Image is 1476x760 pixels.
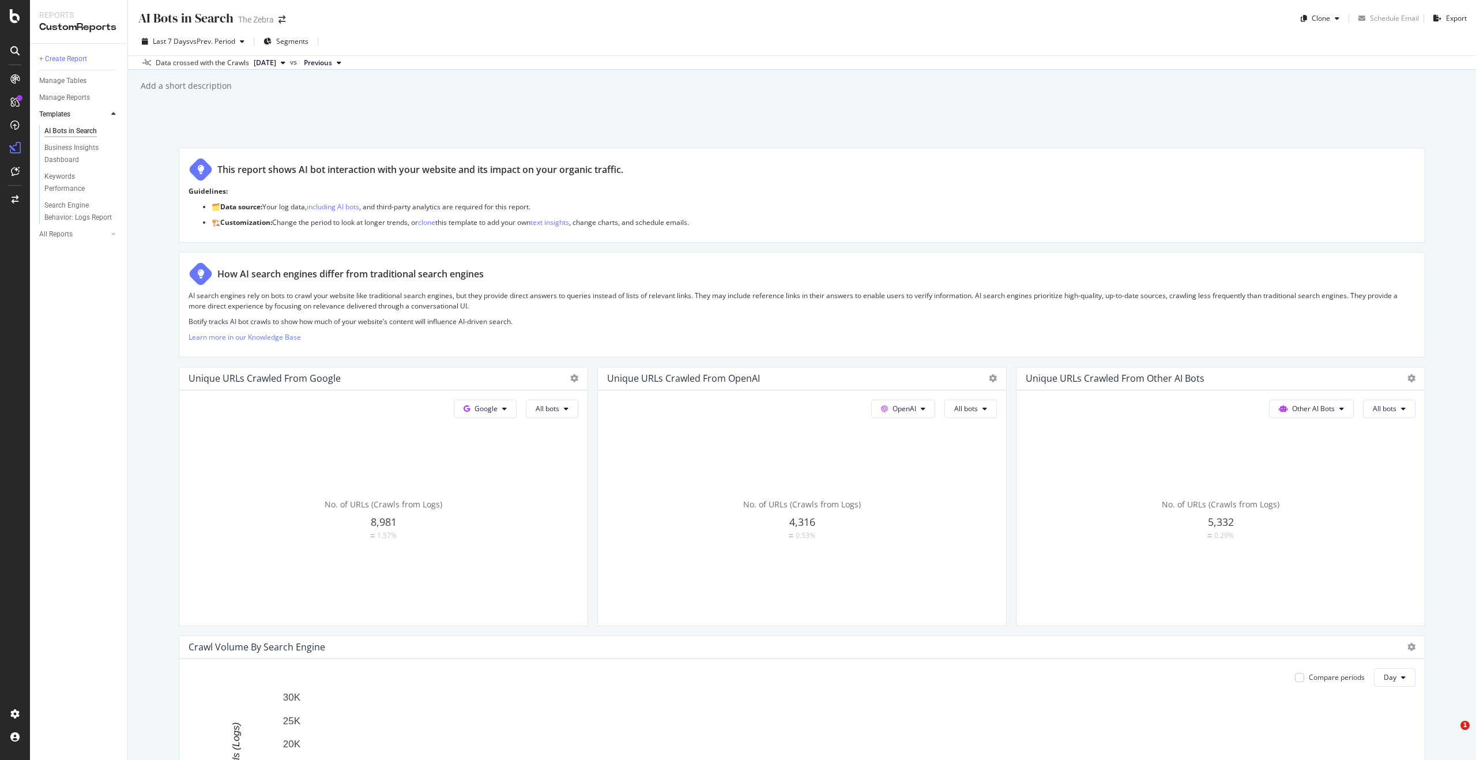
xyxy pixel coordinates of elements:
div: AI Bots in Search [137,9,234,27]
div: Unique URLs Crawled from Google [189,373,341,384]
span: Last 7 Days [153,36,190,46]
div: AI Bots in Search [44,125,97,137]
a: + Create Report [39,53,119,65]
a: Learn more in our Knowledge Base [189,332,301,342]
button: All bots [944,400,997,418]
a: Manage Reports [39,92,119,104]
span: All bots [1373,404,1396,413]
button: Schedule Email [1354,9,1419,28]
p: AI search engines rely on bots to crawl your website like traditional search engines, but they pr... [189,291,1415,310]
div: Crawl Volume By Search Engine [189,641,325,653]
button: Other AI Bots [1269,400,1354,418]
div: Manage Tables [39,75,86,87]
div: Business Insights Dashboard [44,142,111,166]
div: Unique URLs Crawled from Other AI Bots [1026,373,1204,384]
div: Clone [1312,13,1330,23]
a: Templates [39,108,108,121]
img: Equal [370,534,375,537]
div: Export [1446,13,1467,23]
span: Google [475,404,498,413]
button: All bots [1363,400,1415,418]
a: Keywords Performance [44,171,119,195]
div: Keywords Performance [44,171,109,195]
iframe: Intercom live chat [1437,721,1464,748]
span: 4,316 [789,515,815,529]
strong: Guidelines: [189,186,228,196]
button: Day [1374,668,1415,687]
span: Other AI Bots [1292,404,1335,413]
span: No. of URLs (Crawls from Logs) [743,499,861,510]
div: 0.53% [796,531,815,540]
button: Segments [259,32,313,51]
div: CustomReports [39,21,118,34]
div: Unique URLs Crawled from OpenAIOpenAIAll botsNo. of URLs (Crawls from Logs)4,316Equal0.53% [597,367,1007,626]
div: This report shows AI bot interaction with your website and its impact on your organic traffic.Gui... [179,148,1425,243]
a: AI Bots in Search [44,125,119,137]
strong: Customization: [220,217,272,227]
a: All Reports [39,228,108,240]
div: How AI search engines differ from traditional search enginesAI search engines rely on bots to cra... [179,252,1425,358]
div: Reports [39,9,118,21]
div: arrow-right-arrow-left [278,16,285,24]
div: Schedule Email [1370,13,1419,23]
span: Segments [276,36,308,46]
span: All bots [954,404,978,413]
img: Equal [1207,534,1212,537]
div: Unique URLs Crawled from Other AI BotsOther AI BotsAll botsNo. of URLs (Crawls from Logs)5,332Equ... [1016,367,1425,626]
span: 2025 Sep. 12th [254,58,276,68]
p: 🏗️ Change the period to look at longer trends, or this template to add your own , change charts, ... [212,217,1415,227]
span: 5,332 [1208,515,1234,529]
strong: Data source: [220,202,262,212]
a: including AI bots [307,202,359,212]
text: 30K [283,692,301,703]
span: Day [1384,672,1396,682]
div: Templates [39,108,70,121]
a: Business Insights Dashboard [44,142,119,166]
button: Clone [1296,9,1344,28]
a: Search Engine Behavior: Logs Report [44,200,119,224]
text: 20K [283,739,301,750]
button: Last 7 DaysvsPrev. Period [137,32,249,51]
span: Previous [304,58,332,68]
span: 8,981 [371,515,397,529]
div: Compare periods [1309,672,1365,682]
span: No. of URLs (Crawls from Logs) [1162,499,1279,510]
div: Search Engine Behavior: Logs Report [44,200,112,224]
img: Equal [789,534,793,537]
span: 1 [1460,721,1470,730]
span: No. of URLs (Crawls from Logs) [325,499,442,510]
div: + Create Report [39,53,87,65]
div: Unique URLs Crawled from OpenAI [607,373,760,384]
div: Manage Reports [39,92,90,104]
button: [DATE] [249,56,290,70]
p: 🗂️ Your log data, , and third-party analytics are required for this report. [212,202,1415,212]
button: All bots [526,400,578,418]
div: How AI search engines differ from traditional search engines [217,268,484,281]
span: vs Prev. Period [190,36,235,46]
div: 0.29% [1214,531,1234,540]
div: All Reports [39,228,73,240]
div: 1.57% [377,531,397,540]
span: vs [290,57,299,67]
button: Previous [299,56,346,70]
div: The Zebra [238,14,274,25]
a: text insights [530,217,569,227]
button: Export [1429,9,1467,28]
div: Unique URLs Crawled from GoogleGoogleAll botsNo. of URLs (Crawls from Logs)8,981Equal1.57% [179,367,588,626]
span: All bots [536,404,559,413]
button: Google [454,400,517,418]
button: OpenAI [871,400,935,418]
text: 25K [283,716,301,727]
div: Add a short description [140,80,232,92]
div: Data crossed with the Crawls [156,58,249,68]
a: clone [418,217,435,227]
p: Botify tracks AI bot crawls to show how much of your website’s content will influence AI-driven s... [189,317,1415,326]
span: OpenAI [893,404,916,413]
a: Manage Tables [39,75,119,87]
div: This report shows AI bot interaction with your website and its impact on your organic traffic. [217,163,623,176]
